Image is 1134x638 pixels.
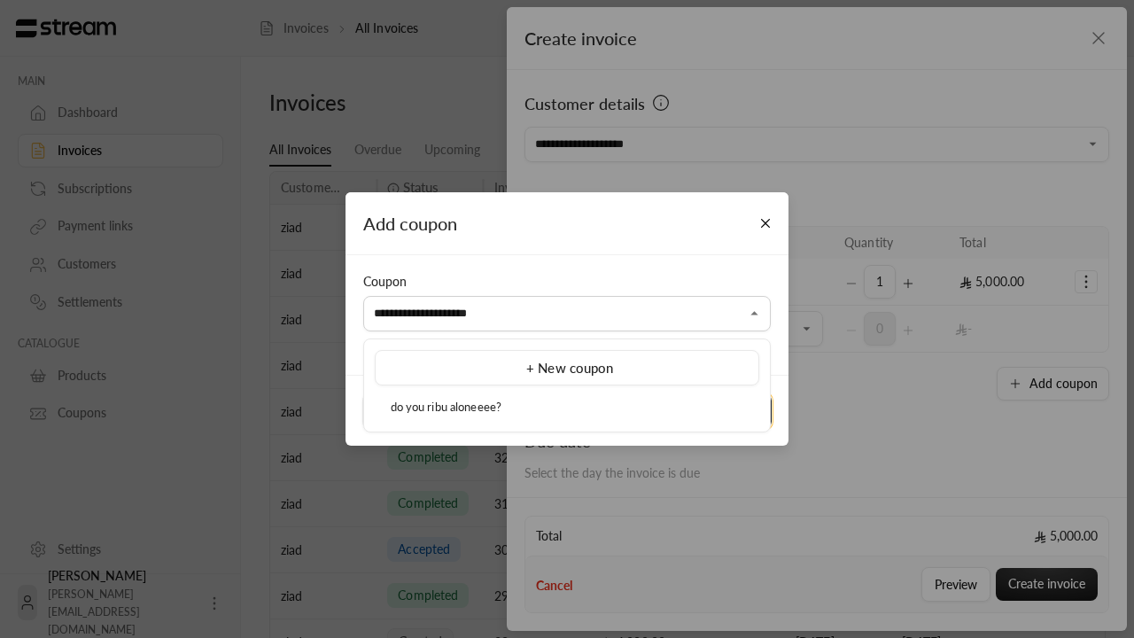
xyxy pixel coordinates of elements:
[744,303,765,324] button: Close
[391,400,502,414] span: do you ribu aloneeee?
[526,360,613,376] span: + New coupon
[363,213,457,234] span: Add coupon
[363,273,771,291] div: Coupon
[750,208,781,239] button: Close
